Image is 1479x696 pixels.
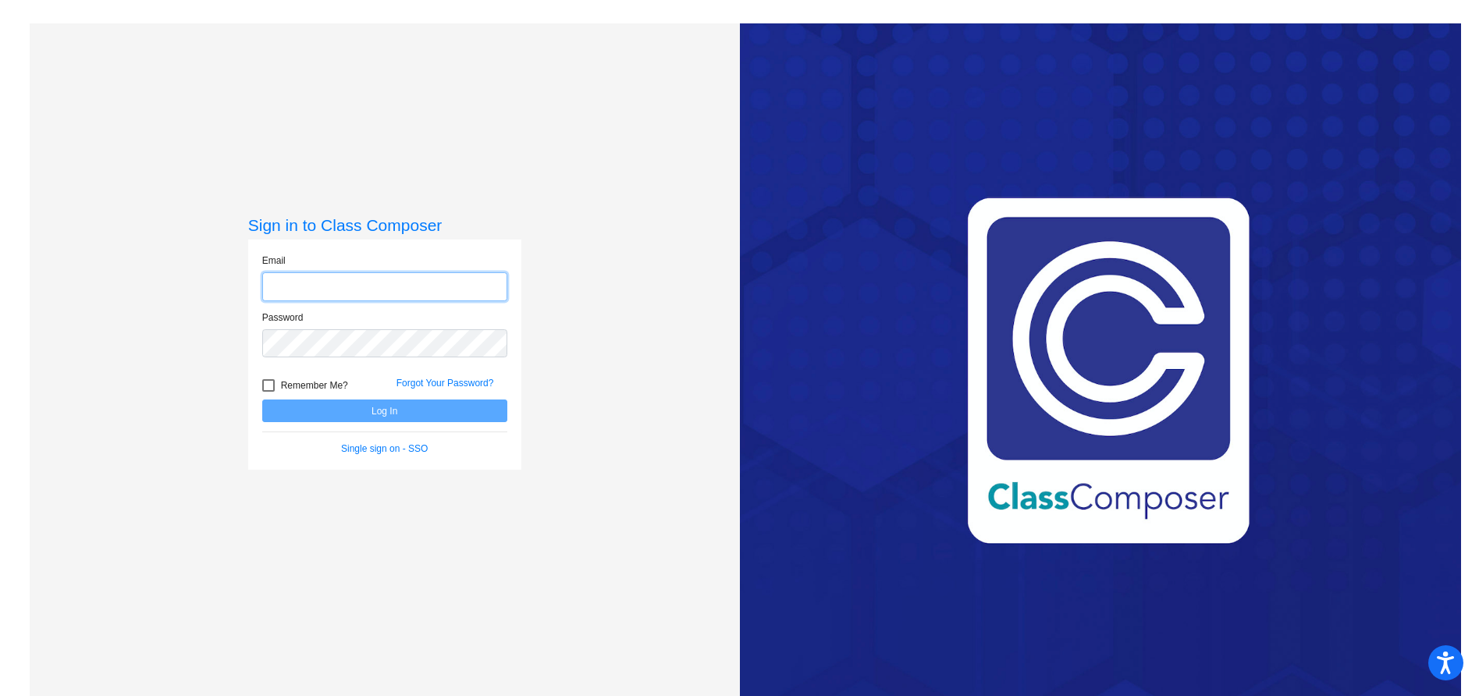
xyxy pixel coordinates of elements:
span: Remember Me? [281,376,348,395]
button: Log In [262,399,507,422]
h3: Sign in to Class Composer [248,215,521,235]
a: Forgot Your Password? [396,378,494,389]
label: Email [262,254,286,268]
a: Single sign on - SSO [341,443,428,454]
label: Password [262,311,304,325]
